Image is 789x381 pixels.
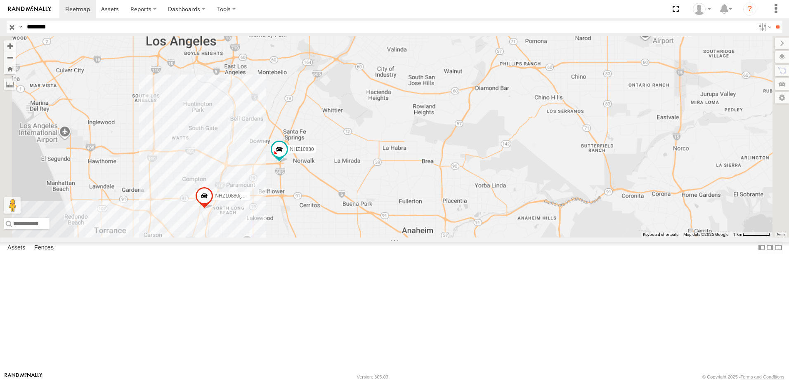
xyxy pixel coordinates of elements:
a: Visit our Website [5,373,43,381]
button: Zoom Home [4,63,16,74]
a: Terms and Conditions [741,374,784,379]
label: Search Filter Options [755,21,773,33]
label: Assets [3,242,29,254]
label: Search Query [17,21,24,33]
label: Fences [30,242,58,254]
span: NHZ10880 [290,146,314,152]
button: Drag Pegman onto the map to open Street View [4,197,21,214]
button: Keyboard shortcuts [643,232,678,238]
label: Map Settings [775,92,789,103]
label: Hide Summary Table [775,242,783,254]
label: Measure [4,78,16,90]
button: Zoom in [4,40,16,52]
a: Terms [777,233,785,236]
img: rand-logo.svg [8,6,51,12]
button: Zoom out [4,52,16,63]
span: Map data ©2025 Google [683,232,728,237]
span: NHZ10880(Disabled) [215,193,262,199]
button: Map Scale: 1 km per 63 pixels [731,232,772,238]
span: 1 km [733,232,742,237]
div: Version: 305.03 [357,374,388,379]
div: © Copyright 2025 - [702,374,784,379]
label: Dock Summary Table to the Left [758,242,766,254]
i: ? [743,2,756,16]
label: Dock Summary Table to the Right [766,242,774,254]
div: Zulema McIntosch [690,3,714,15]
